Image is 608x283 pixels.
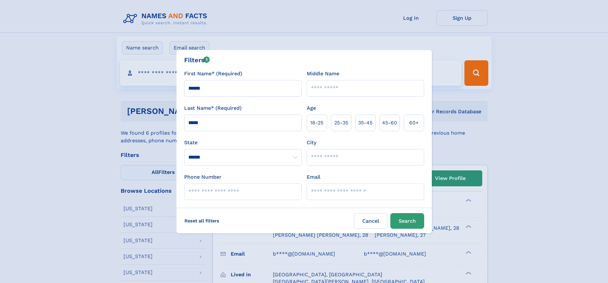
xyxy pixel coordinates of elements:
span: 45‑60 [382,119,397,127]
label: State [184,139,302,146]
span: 25‑35 [334,119,348,127]
span: 18‑25 [310,119,323,127]
span: 35‑45 [358,119,372,127]
label: Middle Name [307,70,339,78]
button: Search [390,213,424,229]
label: Last Name* (Required) [184,104,242,112]
label: Cancel [354,213,388,229]
label: Age [307,104,316,112]
span: 60+ [409,119,419,127]
label: City [307,139,316,146]
label: Email [307,173,320,181]
label: Phone Number [184,173,221,181]
label: Reset all filters [180,213,223,228]
label: First Name* (Required) [184,70,242,78]
div: Filters [184,55,210,65]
